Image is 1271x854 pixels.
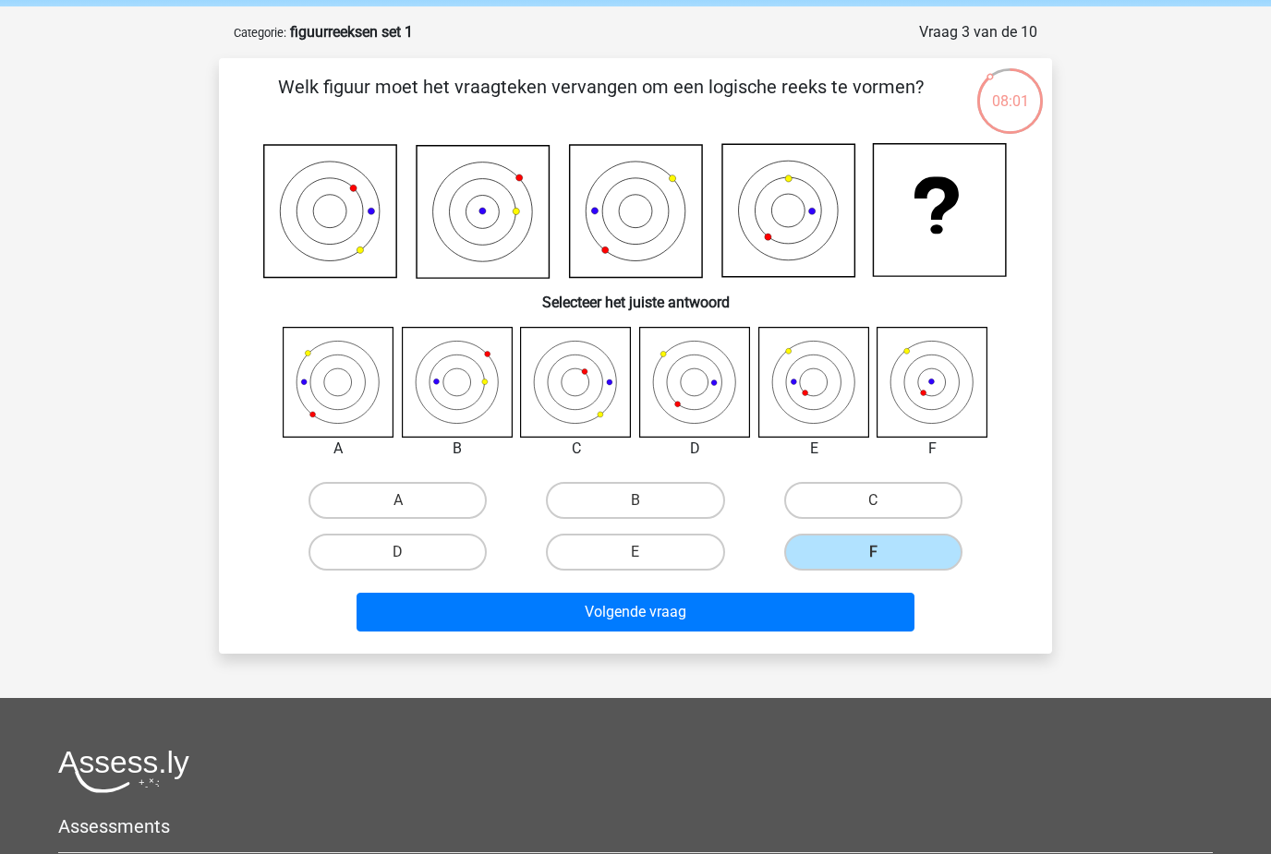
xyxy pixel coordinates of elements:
div: 08:01 [975,66,1045,113]
label: A [309,482,487,519]
div: A [269,438,408,460]
div: C [506,438,646,460]
label: F [784,534,962,571]
h5: Assessments [58,815,1213,837]
label: D [309,534,487,571]
img: Assessly logo [58,750,189,793]
p: Welk figuur moet het vraagteken vervangen om een logische reeks te vormen? [248,73,953,128]
div: E [744,438,884,460]
div: B [388,438,527,460]
label: E [546,534,724,571]
label: C [784,482,962,519]
small: Categorie: [234,26,286,40]
div: F [863,438,1002,460]
label: B [546,482,724,519]
div: Vraag 3 van de 10 [919,21,1037,43]
strong: figuurreeksen set 1 [290,23,413,41]
h6: Selecteer het juiste antwoord [248,279,1023,311]
button: Volgende vraag [357,593,915,631]
div: D [625,438,765,460]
